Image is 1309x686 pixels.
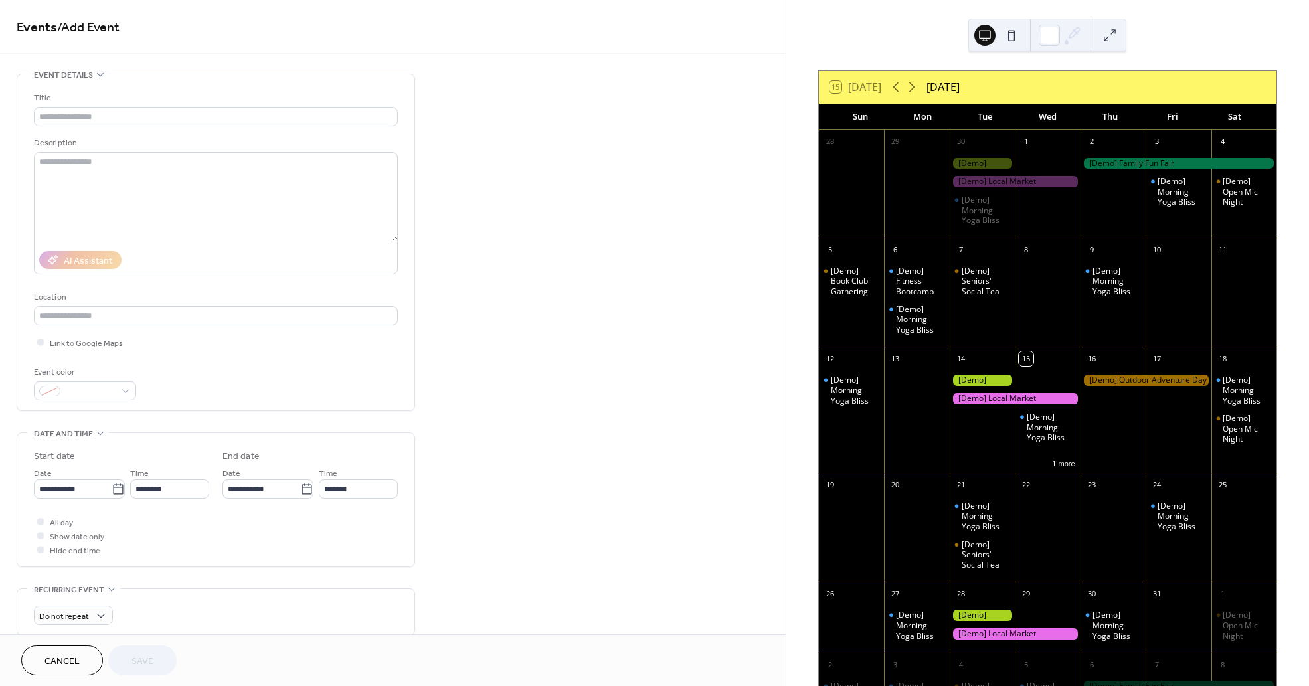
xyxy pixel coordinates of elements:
[819,375,884,406] div: [Demo] Morning Yoga Bliss
[34,467,52,481] span: Date
[896,610,944,641] div: [Demo] Morning Yoga Bliss
[1150,242,1164,257] div: 10
[1215,657,1230,672] div: 8
[1211,176,1276,207] div: [Demo] Open Mic Night
[34,365,133,379] div: Event color
[962,266,1010,297] div: [Demo] Seniors' Social Tea
[950,375,1015,386] div: [Demo] Gardening Workshop
[950,539,1015,570] div: [Demo] Seniors' Social Tea
[319,467,337,481] span: Time
[1085,657,1099,672] div: 6
[884,304,949,335] div: [Demo] Morning Yoga Bliss
[1211,413,1276,444] div: [Demo] Open Mic Night
[888,477,903,492] div: 20
[823,477,837,492] div: 19
[1019,657,1033,672] div: 5
[884,610,949,641] div: [Demo] Morning Yoga Bliss
[34,427,93,441] span: Date and time
[892,104,954,130] div: Mon
[1019,351,1033,366] div: 15
[1223,176,1271,207] div: [Demo] Open Mic Night
[1081,266,1146,297] div: [Demo] Morning Yoga Bliss
[17,15,57,41] a: Events
[34,136,395,150] div: Description
[1019,477,1033,492] div: 22
[1215,351,1230,366] div: 18
[950,195,1015,226] div: [Demo] Morning Yoga Bliss
[954,351,968,366] div: 14
[1223,375,1271,406] div: [Demo] Morning Yoga Bliss
[954,477,968,492] div: 21
[1085,351,1099,366] div: 16
[950,610,1015,621] div: [Demo] Gardening Workshop
[954,657,968,672] div: 4
[34,290,395,304] div: Location
[888,135,903,149] div: 29
[888,586,903,601] div: 27
[21,645,103,675] button: Cancel
[950,628,1081,640] div: [Demo] Local Market
[1215,242,1230,257] div: 11
[1085,586,1099,601] div: 30
[1092,266,1141,297] div: [Demo] Morning Yoga Bliss
[1085,242,1099,257] div: 9
[1150,657,1164,672] div: 7
[1027,412,1075,443] div: [Demo] Morning Yoga Bliss
[1211,610,1276,641] div: [Demo] Open Mic Night
[831,266,879,297] div: [Demo] Book Club Gathering
[950,176,1081,187] div: [Demo] Local Market
[1081,610,1146,641] div: [Demo] Morning Yoga Bliss
[1215,135,1230,149] div: 4
[888,242,903,257] div: 6
[1092,610,1141,641] div: [Demo] Morning Yoga Bliss
[1146,501,1211,532] div: [Demo] Morning Yoga Bliss
[1150,477,1164,492] div: 24
[823,351,837,366] div: 12
[34,68,93,82] span: Event details
[50,516,73,530] span: All day
[1223,610,1271,641] div: [Demo] Open Mic Night
[823,242,837,257] div: 5
[50,544,100,558] span: Hide end time
[954,135,968,149] div: 30
[1158,501,1206,532] div: [Demo] Morning Yoga Bliss
[823,135,837,149] div: 28
[1215,477,1230,492] div: 25
[962,539,1010,570] div: [Demo] Seniors' Social Tea
[1047,457,1080,468] button: 1 more
[1019,586,1033,601] div: 29
[1081,375,1211,386] div: [Demo] Outdoor Adventure Day
[1215,586,1230,601] div: 1
[1211,375,1276,406] div: [Demo] Morning Yoga Bliss
[1150,135,1164,149] div: 3
[819,266,884,297] div: [Demo] Book Club Gathering
[1150,586,1164,601] div: 31
[1203,104,1266,130] div: Sat
[1085,135,1099,149] div: 2
[950,393,1081,404] div: [Demo] Local Market
[950,501,1015,532] div: [Demo] Morning Yoga Bliss
[1141,104,1203,130] div: Fri
[926,79,960,95] div: [DATE]
[896,266,944,297] div: [Demo] Fitness Bootcamp
[50,337,123,351] span: Link to Google Maps
[34,450,75,464] div: Start date
[1158,176,1206,207] div: [Demo] Morning Yoga Bliss
[888,657,903,672] div: 3
[34,91,395,105] div: Title
[1019,135,1033,149] div: 1
[1150,351,1164,366] div: 17
[1085,477,1099,492] div: 23
[222,467,240,481] span: Date
[222,450,260,464] div: End date
[962,501,1010,532] div: [Demo] Morning Yoga Bliss
[950,158,1015,169] div: [Demo] Gardening Workshop
[1015,412,1080,443] div: [Demo] Morning Yoga Bliss
[831,375,879,406] div: [Demo] Morning Yoga Bliss
[896,304,944,335] div: [Demo] Morning Yoga Bliss
[1146,176,1211,207] div: [Demo] Morning Yoga Bliss
[962,195,1010,226] div: [Demo] Morning Yoga Bliss
[44,655,80,669] span: Cancel
[884,266,949,297] div: [Demo] Fitness Bootcamp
